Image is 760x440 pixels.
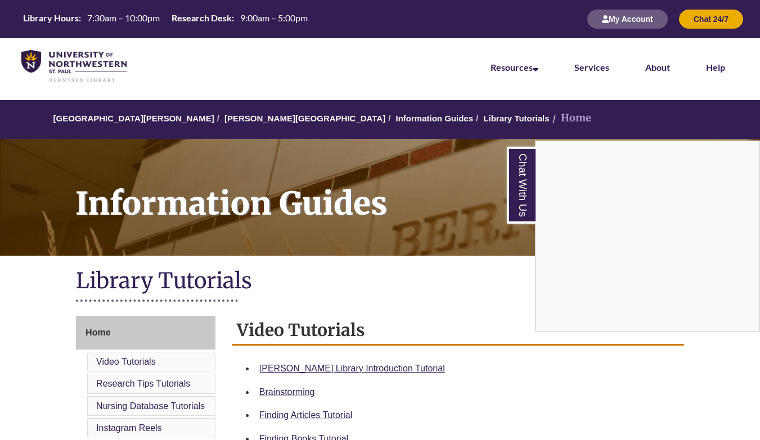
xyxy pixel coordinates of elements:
div: Chat With Us [535,140,760,332]
iframe: Chat Widget [536,141,759,331]
a: Resources [491,62,538,72]
a: Services [574,62,609,72]
a: Help [706,62,725,72]
a: About [645,62,670,72]
img: UNWSP Library Logo [21,50,127,83]
a: Chat With Us [507,147,536,224]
